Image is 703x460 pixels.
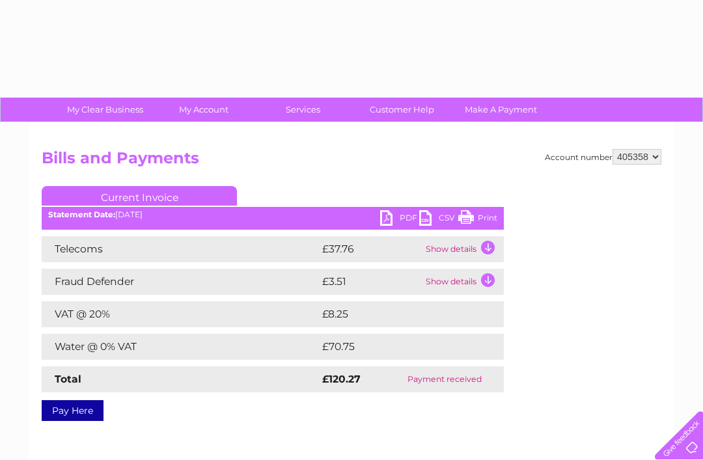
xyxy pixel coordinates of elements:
a: Current Invoice [42,186,237,206]
a: Services [249,98,357,122]
td: £37.76 [319,236,422,262]
td: £8.25 [319,301,473,327]
td: £70.75 [319,334,477,360]
b: Statement Date: [48,210,115,219]
h2: Bills and Payments [42,149,661,174]
a: CSV [419,210,458,229]
td: Fraud Defender [42,269,319,295]
td: Water @ 0% VAT [42,334,319,360]
td: Show details [422,236,504,262]
strong: Total [55,373,81,385]
div: [DATE] [42,210,504,219]
td: £3.51 [319,269,422,295]
a: Customer Help [348,98,456,122]
td: VAT @ 20% [42,301,319,327]
div: Account number [545,149,661,165]
td: Payment received [385,366,504,392]
a: Print [458,210,497,229]
td: Show details [422,269,504,295]
td: Telecoms [42,236,319,262]
strong: £120.27 [322,373,361,385]
a: PDF [380,210,419,229]
a: Pay Here [42,400,103,421]
a: Make A Payment [447,98,555,122]
a: My Clear Business [51,98,159,122]
a: My Account [150,98,258,122]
